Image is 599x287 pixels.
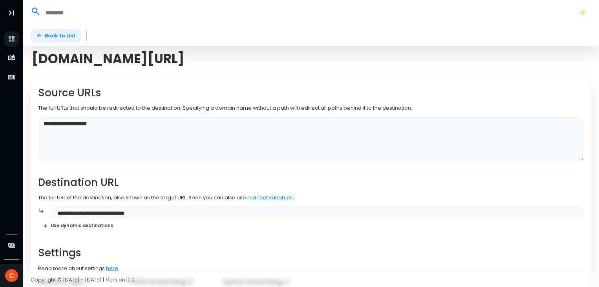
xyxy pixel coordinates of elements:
[4,6,19,20] button: Toggle Aside
[248,194,293,201] a: redirect variables
[31,276,135,283] span: Copyright © [DATE] - [DATE] | Version 1.0.0
[38,104,584,112] p: The full URLs that should be redirected to the destination. Specifying a domain name without a pa...
[31,29,81,42] a: Back to List
[38,194,584,202] p: The full URL of the destination, also known as the target URL. Soon you can also use .
[38,247,584,259] h2: Settings
[106,265,119,272] a: here
[38,220,118,232] button: Use dynamic destinations
[38,177,584,189] h2: Destination URL
[38,87,584,99] h2: Source URLs
[32,51,184,66] span: [DOMAIN_NAME][URL]
[5,269,18,282] img: Avatar
[38,265,584,272] p: Read more about settings .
